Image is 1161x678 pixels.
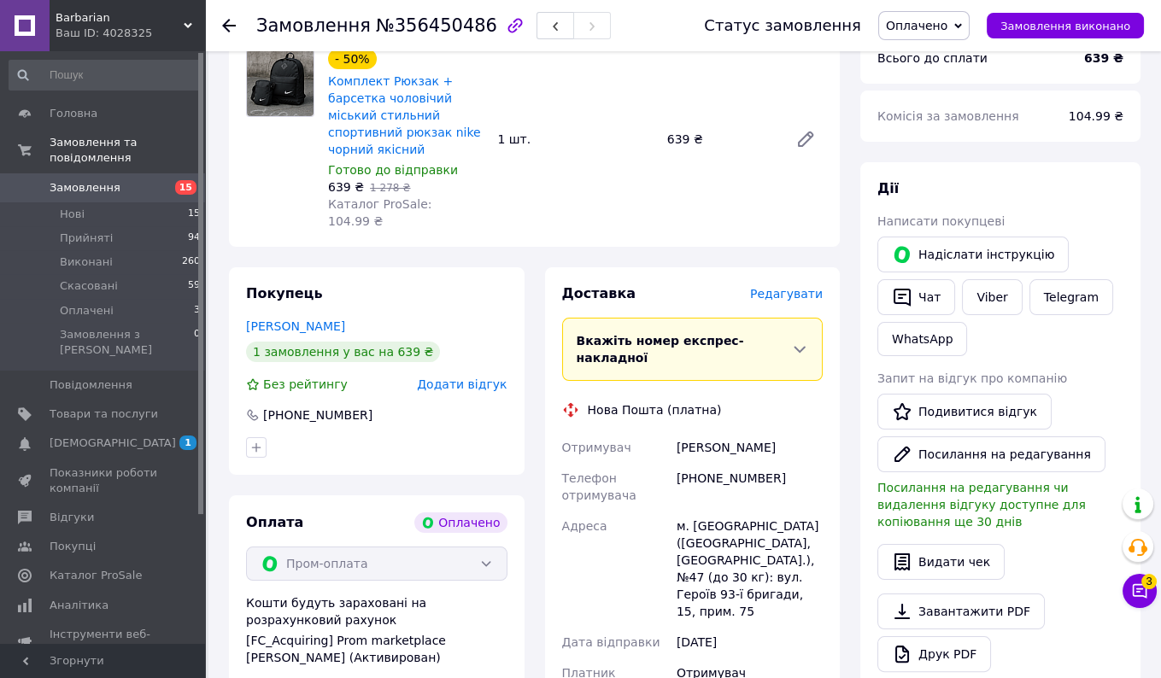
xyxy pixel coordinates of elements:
[750,287,823,301] span: Редагувати
[246,632,507,666] div: [FC_Acquiring] Prom marketplace [PERSON_NAME] (Активирован)
[877,481,1086,529] span: Посилання на редагування чи видалення відгуку доступне для копіювання ще 30 днів
[60,303,114,319] span: Оплачені
[56,10,184,26] span: Barbarian
[562,471,636,502] span: Телефон отримувача
[175,180,196,195] span: 15
[60,327,194,358] span: Замовлення з [PERSON_NAME]
[660,127,782,151] div: 639 ₴
[562,519,607,533] span: Адреса
[673,511,826,627] div: м. [GEOGRAPHIC_DATA] ([GEOGRAPHIC_DATA], [GEOGRAPHIC_DATA].), №47 (до 30 кг): вул. Героїв 93-ї бр...
[562,635,660,649] span: Дата відправки
[246,514,303,530] span: Оплата
[328,163,458,177] span: Готово до відправки
[877,109,1019,123] span: Комісія за замовлення
[261,406,374,424] div: [PHONE_NUMBER]
[877,394,1052,430] a: Подивитися відгук
[704,17,861,34] div: Статус замовлення
[877,180,899,196] span: Дії
[60,207,85,222] span: Нові
[877,636,991,672] a: Друк PDF
[50,465,158,496] span: Показники роботи компанії
[328,74,481,156] a: Комплект Рюкзак + барсетка чоловічий міський стильний спортивний рюкзак nike чорний якісний
[60,254,113,270] span: Виконані
[1069,109,1123,123] span: 104.99 ₴
[1141,574,1157,589] span: 3
[247,50,314,116] img: Комплект Рюкзак + барсетка чоловічий міський стильний спортивний рюкзак nike чорний якісний
[246,342,440,362] div: 1 замовлення у вас на 639 ₴
[328,197,431,228] span: Каталог ProSale: 104.99 ₴
[962,279,1022,315] a: Viber
[562,285,636,301] span: Доставка
[50,627,158,658] span: Інструменти веб-майстра та SEO
[328,180,364,194] span: 639 ₴
[188,231,200,246] span: 94
[9,60,202,91] input: Пошук
[188,278,200,294] span: 59
[877,214,1005,228] span: Написати покупцеві
[414,512,507,533] div: Оплачено
[577,334,744,365] span: Вкажіть номер експрес-накладної
[877,322,967,356] a: WhatsApp
[877,593,1045,629] a: Завантажити PDF
[877,436,1105,472] button: Посилання на редагування
[194,327,200,358] span: 0
[246,285,323,301] span: Покупець
[188,207,200,222] span: 15
[179,435,196,450] span: 1
[50,377,132,393] span: Повідомлення
[50,406,158,422] span: Товари та послуги
[246,319,345,333] a: [PERSON_NAME]
[490,127,660,151] div: 1 шт.
[50,510,94,525] span: Відгуки
[789,122,823,156] a: Редагувати
[222,17,236,34] div: Повернутися назад
[50,598,108,613] span: Аналітика
[877,51,988,65] span: Всього до сплати
[246,594,507,666] div: Кошти будуть зараховані на розрахунковий рахунок
[50,568,142,583] span: Каталог ProSale
[263,377,348,391] span: Без рейтингу
[376,15,497,36] span: №356450486
[877,544,1005,580] button: Видати чек
[877,237,1069,272] button: Надіслати інструкцію
[50,135,205,166] span: Замовлення та повідомлення
[60,278,118,294] span: Скасовані
[886,19,947,32] span: Оплачено
[673,463,826,511] div: [PHONE_NUMBER]
[182,254,200,270] span: 260
[1084,51,1123,65] b: 639 ₴
[583,401,726,418] div: Нова Пошта (платна)
[60,231,113,246] span: Прийняті
[256,15,371,36] span: Замовлення
[417,377,507,391] span: Додати відгук
[1123,574,1157,608] button: Чат з покупцем3
[50,435,176,451] span: [DEMOGRAPHIC_DATA]
[50,539,96,554] span: Покупці
[56,26,205,41] div: Ваш ID: 4028325
[877,371,1067,385] span: Запит на відгук про компанію
[673,627,826,658] div: [DATE]
[1000,20,1130,32] span: Замовлення виконано
[673,432,826,463] div: [PERSON_NAME]
[50,180,120,196] span: Замовлення
[562,441,631,454] span: Отримувач
[328,49,377,69] div: - 50%
[877,279,955,315] button: Чат
[50,106,97,121] span: Головна
[194,303,200,319] span: 3
[987,13,1144,38] button: Замовлення виконано
[1029,279,1113,315] a: Telegram
[370,182,410,194] span: 1 278 ₴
